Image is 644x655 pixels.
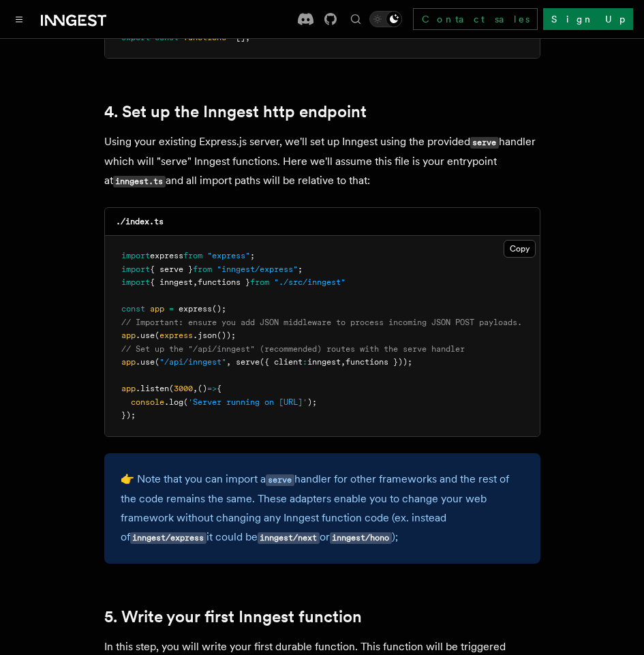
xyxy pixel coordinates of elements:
[274,277,346,287] span: "./src/inngest"
[207,251,250,260] span: "express"
[348,11,364,27] button: Find something...
[298,264,303,274] span: ;
[231,33,236,42] span: =
[330,532,392,544] code: inngest/hono
[303,357,307,367] span: :
[150,264,193,274] span: { serve }
[346,357,412,367] span: functions }));
[104,607,362,626] a: 5. Write your first Inngest function
[179,304,212,314] span: express
[121,410,136,420] span: });
[212,304,226,314] span: ();
[155,357,159,367] span: (
[266,474,294,486] code: serve
[136,357,155,367] span: .use
[121,33,150,42] span: export
[266,472,294,485] a: serve
[341,357,346,367] span: ,
[183,251,202,260] span: from
[150,304,164,314] span: app
[159,331,193,340] span: express
[193,277,198,287] span: ,
[164,397,183,407] span: .log
[236,33,250,42] span: [];
[260,357,303,367] span: ({ client
[121,264,150,274] span: import
[116,217,164,226] code: ./index.ts
[413,8,538,30] a: Contact sales
[150,251,183,260] span: express
[131,397,164,407] span: console
[159,357,226,367] span: "/api/inngest"
[121,318,522,327] span: // Important: ensure you add JSON middleware to process incoming JSON POST payloads.
[155,33,179,42] span: const
[217,331,236,340] span: ());
[121,357,136,367] span: app
[121,277,150,287] span: import
[307,357,341,367] span: inngest
[193,331,217,340] span: .json
[250,251,255,260] span: ;
[130,532,206,544] code: inngest/express
[226,357,231,367] span: ,
[104,102,367,121] a: 4. Set up the Inngest http endpoint
[193,384,198,393] span: ,
[217,384,221,393] span: {
[504,240,536,258] button: Copy
[113,176,166,187] code: inngest.ts
[155,331,159,340] span: (
[150,277,193,287] span: { inngest
[121,384,136,393] span: app
[369,11,402,27] button: Toggle dark mode
[198,384,207,393] span: ()
[207,384,217,393] span: =>
[121,331,136,340] span: app
[11,11,27,27] button: Toggle navigation
[217,264,298,274] span: "inngest/express"
[250,277,269,287] span: from
[121,251,150,260] span: import
[307,397,317,407] span: );
[174,384,193,393] span: 3000
[236,357,260,367] span: serve
[188,397,307,407] span: 'Server running on [URL]'
[169,384,174,393] span: (
[183,397,188,407] span: (
[470,137,499,149] code: serve
[136,384,169,393] span: .listen
[136,331,155,340] span: .use
[169,304,174,314] span: =
[183,33,226,42] span: functions
[193,264,212,274] span: from
[198,277,250,287] span: functions }
[258,532,320,544] code: inngest/next
[121,470,524,547] p: 👉 Note that you can import a handler for other frameworks and the rest of the code remains the sa...
[104,132,540,191] p: Using your existing Express.js server, we'll set up Inngest using the provided handler which will...
[121,304,145,314] span: const
[543,8,633,30] a: Sign Up
[121,344,465,354] span: // Set up the "/api/inngest" (recommended) routes with the serve handler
